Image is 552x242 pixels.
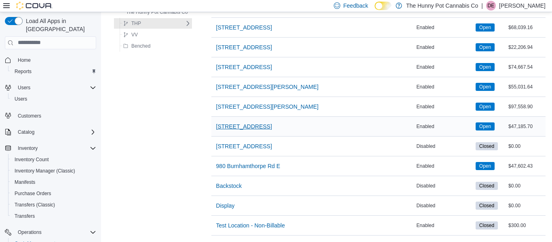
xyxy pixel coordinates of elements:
[415,161,474,171] div: Enabled
[479,143,494,150] span: Closed
[11,211,96,221] span: Transfers
[15,168,75,174] span: Inventory Manager (Classic)
[11,155,96,164] span: Inventory Count
[2,227,99,238] button: Operations
[11,67,96,76] span: Reports
[15,83,96,93] span: Users
[507,181,546,191] div: $0.00
[15,227,45,237] button: Operations
[11,67,35,76] a: Reports
[476,83,495,91] span: Open
[481,1,483,11] p: |
[216,162,280,170] span: 980 Burnhamthorpe Rd E
[11,155,52,164] a: Inventory Count
[126,9,188,15] span: The Hunny Pot Cannabis Co
[507,161,546,171] div: $47,602.43
[213,118,275,135] button: [STREET_ADDRESS]
[216,63,272,71] span: [STREET_ADDRESS]
[479,24,491,31] span: Open
[213,178,245,194] button: Backstock
[11,177,96,187] span: Manifests
[8,154,99,165] button: Inventory Count
[406,1,478,11] p: The Hunny Pot Cannabis Co
[11,189,96,198] span: Purchase Orders
[216,182,242,190] span: Backstock
[415,23,474,32] div: Enabled
[216,103,319,111] span: [STREET_ADDRESS][PERSON_NAME]
[8,66,99,77] button: Reports
[115,7,191,17] button: The Hunny Pot Cannabis Co
[11,200,58,210] a: Transfers (Classic)
[15,110,96,120] span: Customers
[479,44,491,51] span: Open
[507,102,546,112] div: $97,558.90
[476,103,495,111] span: Open
[499,1,546,11] p: [PERSON_NAME]
[18,84,30,91] span: Users
[15,127,96,137] span: Catalog
[343,2,368,10] span: Feedback
[8,93,99,105] button: Users
[375,10,375,11] span: Dark Mode
[216,83,319,91] span: [STREET_ADDRESS][PERSON_NAME]
[15,55,96,65] span: Home
[15,127,38,137] button: Catalog
[213,59,275,75] button: [STREET_ADDRESS]
[213,19,275,36] button: [STREET_ADDRESS]
[216,122,272,130] span: [STREET_ADDRESS]
[486,1,496,11] div: Darrel Engleby
[476,142,498,150] span: Closed
[15,55,34,65] a: Home
[8,165,99,177] button: Inventory Manager (Classic)
[415,102,474,112] div: Enabled
[11,189,55,198] a: Purchase Orders
[507,23,546,32] div: $68,039.16
[11,200,96,210] span: Transfers (Classic)
[507,42,546,52] div: $22,206.94
[216,202,235,210] span: Display
[15,68,32,75] span: Reports
[476,63,495,71] span: Open
[415,122,474,131] div: Enabled
[507,122,546,131] div: $47,185.70
[479,202,494,209] span: Closed
[476,122,495,130] span: Open
[15,143,41,153] button: Inventory
[216,221,285,229] span: Test Location - Non-Billable
[23,17,96,33] span: Load All Apps in [GEOGRAPHIC_DATA]
[15,83,34,93] button: Users
[2,82,99,93] button: Users
[415,82,474,92] div: Enabled
[415,42,474,52] div: Enabled
[120,30,141,40] button: VV
[479,83,491,90] span: Open
[415,181,474,191] div: Disabled
[15,179,35,185] span: Manifests
[8,210,99,222] button: Transfers
[11,94,96,104] span: Users
[11,94,30,104] a: Users
[15,213,35,219] span: Transfers
[18,129,34,135] span: Catalog
[213,217,288,234] button: Test Location - Non-Billable
[213,99,322,115] button: [STREET_ADDRESS][PERSON_NAME]
[120,41,154,51] button: Benched
[507,62,546,72] div: $74,667.54
[216,23,272,32] span: [STREET_ADDRESS]
[476,43,495,51] span: Open
[415,141,474,151] div: Disabled
[415,62,474,72] div: Enabled
[11,166,96,176] span: Inventory Manager (Classic)
[213,138,275,154] button: [STREET_ADDRESS]
[213,158,284,174] button: 980 Burnhamthorpe Rd E
[507,141,546,151] div: $0.00
[488,1,495,11] span: DE
[15,96,27,102] span: Users
[18,229,42,236] span: Operations
[476,182,498,190] span: Closed
[120,19,144,28] button: THP
[216,43,272,51] span: [STREET_ADDRESS]
[2,54,99,66] button: Home
[8,177,99,188] button: Manifests
[2,126,99,138] button: Catalog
